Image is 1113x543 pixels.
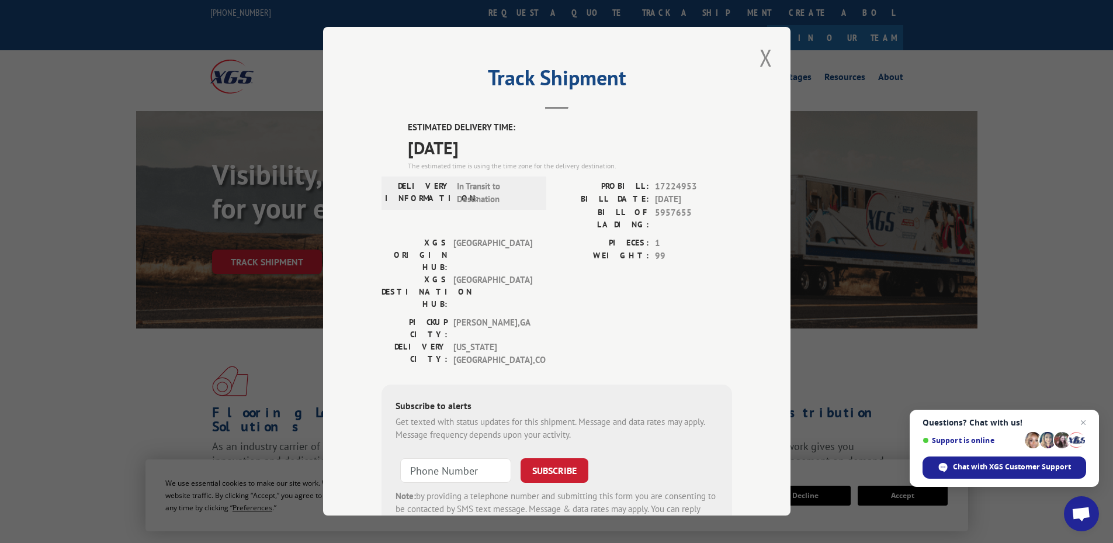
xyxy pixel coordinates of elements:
div: Subscribe to alerts [396,399,718,416]
label: XGS DESTINATION HUB: [382,274,448,310]
div: Get texted with status updates for this shipment. Message and data rates may apply. Message frequ... [396,416,718,442]
span: [PERSON_NAME] , GA [453,316,532,341]
label: DELIVERY CITY: [382,341,448,367]
h2: Track Shipment [382,70,732,92]
span: 1 [655,237,732,250]
label: PROBILL: [557,180,649,193]
label: XGS ORIGIN HUB: [382,237,448,274]
span: [GEOGRAPHIC_DATA] [453,237,532,274]
span: Chat with XGS Customer Support [923,456,1086,479]
label: BILL OF LADING: [557,206,649,231]
span: 5957655 [655,206,732,231]
span: [DATE] [655,193,732,207]
span: [GEOGRAPHIC_DATA] [453,274,532,310]
strong: Note: [396,490,416,502]
input: Phone Number [400,458,511,483]
span: 17224953 [655,180,732,193]
label: ESTIMATED DELIVERY TIME: [408,122,732,135]
span: Support is online [923,436,1021,445]
div: The estimated time is using the time zone for the delivery destination. [408,161,732,171]
span: [DATE] [408,134,732,161]
label: BILL DATE: [557,193,649,207]
label: PIECES: [557,237,649,250]
span: Questions? Chat with us! [923,418,1086,427]
span: 99 [655,250,732,264]
span: In Transit to Destination [457,180,536,206]
span: Chat with XGS Customer Support [953,462,1071,472]
a: Open chat [1064,496,1099,531]
div: by providing a telephone number and submitting this form you are consenting to be contacted by SM... [396,490,718,530]
button: SUBSCRIBE [521,458,588,483]
label: DELIVERY INFORMATION: [385,180,451,206]
label: WEIGHT: [557,250,649,264]
label: PICKUP CITY: [382,316,448,341]
span: [US_STATE][GEOGRAPHIC_DATA] , CO [453,341,532,367]
button: Close modal [756,41,776,74]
